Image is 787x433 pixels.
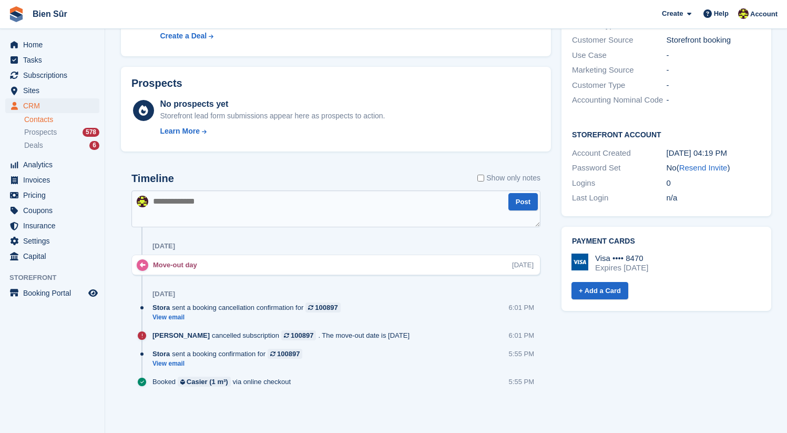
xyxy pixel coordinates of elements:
span: Create [662,8,683,19]
a: Bien Sûr [28,5,71,23]
div: Logins [572,177,667,189]
span: Capital [23,249,86,264]
span: Stora [152,303,170,313]
div: Password Set [572,162,667,174]
a: menu [5,218,99,233]
div: Account Created [572,147,667,159]
a: menu [5,157,99,172]
span: Analytics [23,157,86,172]
a: Prospects 578 [24,127,99,138]
a: menu [5,188,99,203]
div: - [667,49,761,62]
span: [PERSON_NAME] [152,330,210,340]
span: Coupons [23,203,86,218]
span: Invoices [23,173,86,187]
div: 5:55 PM [509,349,534,359]
div: Last Login [572,192,667,204]
div: - [667,64,761,76]
a: menu [5,249,99,264]
div: Booked via online checkout [152,377,296,387]
a: menu [5,234,99,248]
h2: Prospects [131,77,182,89]
a: menu [5,53,99,67]
a: menu [5,98,99,113]
a: menu [5,83,99,98]
div: Storefront booking [667,34,761,46]
img: Marie Tran [738,8,749,19]
div: Visa •••• 8470 [595,254,648,263]
div: cancelled subscription . The move-out date is [DATE] [152,330,415,340]
a: menu [5,203,99,218]
span: Sites [23,83,86,98]
span: Home [23,37,86,52]
a: Preview store [87,287,99,299]
span: Insurance [23,218,86,233]
a: Create a Deal [160,31,381,42]
span: Prospects [24,127,57,137]
span: Tasks [23,53,86,67]
a: Casier (1 m³) [178,377,231,387]
a: + Add a Card [571,282,628,299]
a: Contacts [24,115,99,125]
img: Visa Logo [571,254,588,270]
div: 6 [89,141,99,150]
div: No prospects yet [160,98,385,110]
span: Stora [152,349,170,359]
div: Accounting Nominal Code [572,94,667,106]
span: Booking Portal [23,286,86,300]
a: menu [5,286,99,300]
div: - [667,94,761,106]
div: [DATE] 04:19 PM [667,147,761,159]
div: 578 [83,128,99,137]
div: Customer Source [572,34,667,46]
div: [DATE] [512,260,534,270]
div: sent a booking cancellation confirmation for [152,303,346,313]
a: View email [152,313,346,322]
a: 100897 [281,330,316,340]
a: 100897 [305,303,340,313]
div: 100897 [277,349,300,359]
a: menu [5,173,99,187]
div: - [667,79,761,92]
a: menu [5,37,99,52]
a: Resend Invite [679,163,728,172]
a: menu [5,68,99,83]
div: Create a Deal [160,31,207,42]
div: [DATE] [152,290,175,298]
span: Help [714,8,729,19]
img: stora-icon-8386f47178a22dfd0bd8f6a31ec36ba5ce8667c1dd55bd0f319d3a0aa187defe.svg [8,6,24,22]
a: View email [152,359,308,368]
label: Show only notes [477,173,540,184]
div: Customer Type [572,79,667,92]
button: Post [508,193,538,210]
div: Learn More [160,126,200,137]
div: Move-out day [153,260,202,270]
div: n/a [667,192,761,204]
div: 100897 [315,303,338,313]
span: Pricing [23,188,86,203]
span: CRM [23,98,86,113]
span: Subscriptions [23,68,86,83]
div: Use Case [572,49,667,62]
a: Deals 6 [24,140,99,151]
h2: Payment cards [572,237,761,246]
div: sent a booking confirmation for [152,349,308,359]
span: Storefront [9,273,105,283]
span: Deals [24,140,43,150]
div: Storefront lead form submissions appear here as prospects to action. [160,110,385,122]
a: 100897 [268,349,302,359]
div: Casier (1 m³) [187,377,228,387]
div: 5:55 PM [509,377,534,387]
div: 100897 [291,330,313,340]
h2: Storefront Account [572,129,761,139]
span: ( ) [677,163,730,172]
div: No [667,162,761,174]
a: Customer [667,21,701,29]
span: Account [750,9,778,19]
a: Learn More [160,126,385,137]
div: 0 [667,177,761,189]
div: [DATE] [152,242,175,250]
div: Expires [DATE] [595,263,648,273]
span: Settings [23,234,86,248]
img: Marie Tran [137,196,148,207]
